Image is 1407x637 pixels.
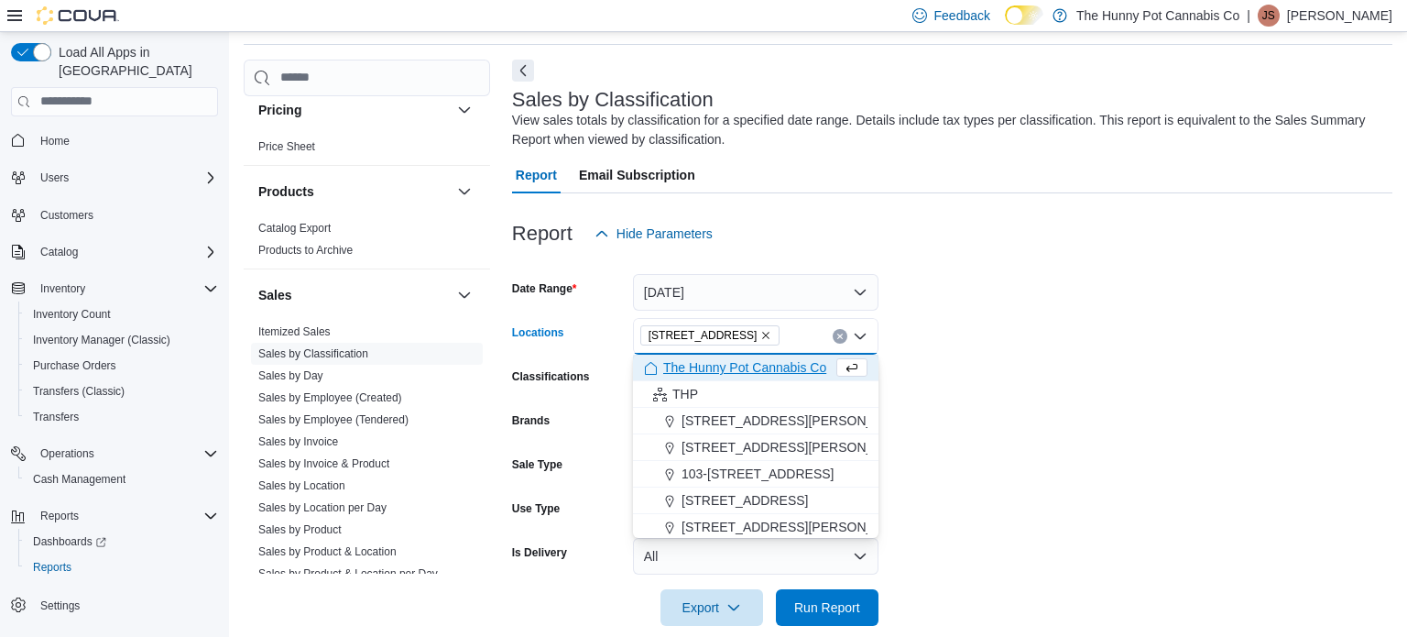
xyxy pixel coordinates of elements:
a: Dashboards [26,531,114,553]
div: Products [244,217,490,269]
span: Cash Management [26,468,218,490]
a: Inventory Count [26,303,118,325]
button: Products [453,181,475,203]
label: Classifications [512,369,590,384]
a: Reports [26,556,79,578]
button: [STREET_ADDRESS] [633,488,878,514]
span: Inventory Manager (Classic) [26,329,218,351]
button: Hide Parameters [587,215,720,252]
span: Report [516,157,557,193]
button: [STREET_ADDRESS][PERSON_NAME] [633,408,878,434]
span: [STREET_ADDRESS] [682,491,808,510]
button: [DATE] [633,274,878,311]
span: Transfers (Classic) [26,380,218,402]
span: Dashboards [26,531,218,553]
h3: Report [512,223,573,245]
span: [STREET_ADDRESS] [649,326,758,345]
span: Inventory Count [26,303,218,325]
span: Feedback [934,6,990,25]
label: Is Delivery [512,545,567,560]
div: View sales totals by classification for a specified date range. Details include tax types per cla... [512,111,1383,149]
span: Sales by Day [258,368,323,383]
button: Inventory [4,276,225,302]
a: Transfers [26,406,86,428]
a: Purchase Orders [26,355,124,377]
span: Purchase Orders [33,358,116,373]
button: The Hunny Pot Cannabis Co [633,355,878,381]
button: [STREET_ADDRESS][PERSON_NAME] [633,514,878,541]
a: Sales by Location [258,479,345,492]
span: Users [40,170,69,185]
button: Sales [453,284,475,306]
button: Inventory Count [18,302,225,327]
button: Users [33,167,76,189]
span: Catalog Export [258,221,331,236]
button: Pricing [453,99,475,121]
button: Home [4,127,225,154]
a: Catalog Export [258,222,331,235]
button: Users [4,165,225,191]
span: Home [40,134,70,148]
span: Reports [33,505,218,527]
button: Pricing [258,101,450,119]
span: Sales by Employee (Created) [258,390,402,405]
a: Products to Archive [258,244,353,257]
a: Sales by Invoice [258,435,338,448]
span: Sales by Employee (Tendered) [258,412,409,427]
p: | [1247,5,1250,27]
a: Price Sheet [258,140,315,153]
p: [PERSON_NAME] [1287,5,1392,27]
a: Dashboards [18,529,225,555]
span: Transfers [33,410,79,424]
button: Remove 2500 Hurontario St from selection in this group [760,330,771,341]
span: Reports [26,556,218,578]
button: Purchase Orders [18,353,225,379]
a: Sales by Invoice & Product [258,457,389,470]
button: Sales [258,286,450,304]
img: Cova [37,6,119,25]
span: Users [33,167,218,189]
a: Cash Management [26,468,133,490]
a: Settings [33,595,87,617]
span: Hide Parameters [616,225,713,243]
span: Sales by Product [258,522,342,537]
a: Customers [33,204,101,226]
button: Transfers (Classic) [18,379,225,404]
span: Customers [40,208,93,223]
button: Operations [33,443,102,465]
span: The Hunny Pot Cannabis Co [663,358,826,377]
div: Sales [244,321,490,614]
button: Close list of options [853,329,867,344]
button: 103-[STREET_ADDRESS] [633,461,878,488]
span: Run Report [794,599,860,617]
a: Sales by Employee (Created) [258,391,402,404]
button: Clear input [833,329,847,344]
a: Sales by Product [258,523,342,536]
button: Next [512,60,534,82]
span: 103-[STREET_ADDRESS] [682,465,834,483]
span: Inventory [40,281,85,296]
input: Dark Mode [1005,5,1043,25]
a: Sales by Product & Location per Day [258,567,438,580]
a: Sales by Classification [258,347,368,360]
span: Email Subscription [579,157,695,193]
button: Export [660,589,763,626]
span: Catalog [33,241,218,263]
span: Catalog [40,245,78,259]
button: Catalog [4,239,225,265]
span: Inventory [33,278,218,300]
span: Sales by Classification [258,346,368,361]
button: Reports [33,505,86,527]
span: [STREET_ADDRESS][PERSON_NAME] [682,518,914,536]
span: [STREET_ADDRESS][PERSON_NAME] [682,438,914,456]
span: Dashboards [33,534,106,549]
button: Inventory [33,278,93,300]
span: Home [33,129,218,152]
button: Catalog [33,241,85,263]
span: Settings [40,599,80,613]
button: THP [633,381,878,408]
button: Operations [4,441,225,467]
span: THP [672,385,698,403]
span: Customers [33,203,218,226]
span: Purchase Orders [26,355,218,377]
